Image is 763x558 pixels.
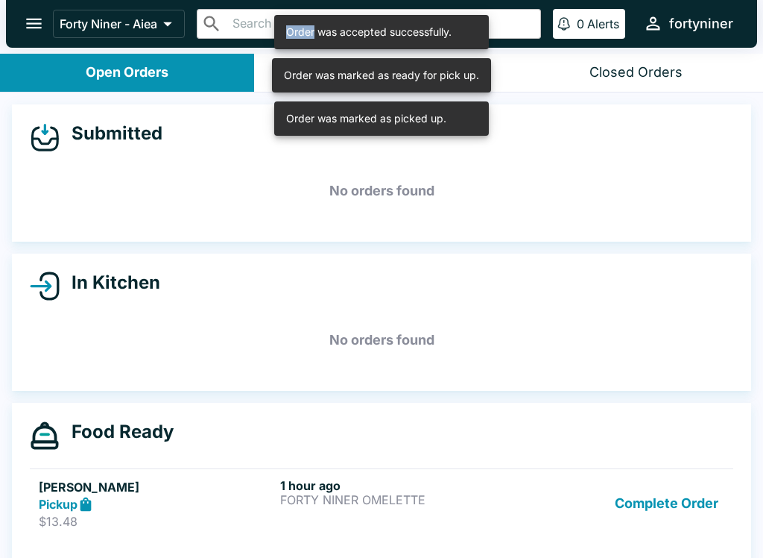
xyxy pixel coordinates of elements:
[669,15,733,33] div: fortyniner
[284,63,479,88] div: Order was marked as ready for pick up.
[53,10,185,38] button: Forty Niner - Aiea
[86,64,168,81] div: Open Orders
[60,122,162,145] h4: Submitted
[589,64,683,81] div: Closed Orders
[280,493,516,507] p: FORTY NINER OMELETTE
[228,13,534,34] input: Search orders by name or phone number
[280,478,516,493] h6: 1 hour ago
[286,19,452,45] div: Order was accepted successfully.
[15,4,53,43] button: open drawer
[60,421,174,443] h4: Food Ready
[286,106,446,131] div: Order was marked as picked up.
[39,497,77,512] strong: Pickup
[30,313,733,367] h5: No orders found
[60,16,157,31] p: Forty Niner - Aiea
[39,514,274,529] p: $13.48
[60,272,160,294] h4: In Kitchen
[39,478,274,496] h5: [PERSON_NAME]
[637,7,739,40] button: fortyniner
[30,468,733,539] a: [PERSON_NAME]Pickup$13.481 hour agoFORTY NINER OMELETTEComplete Order
[30,164,733,218] h5: No orders found
[609,478,724,530] button: Complete Order
[587,16,619,31] p: Alerts
[577,16,584,31] p: 0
